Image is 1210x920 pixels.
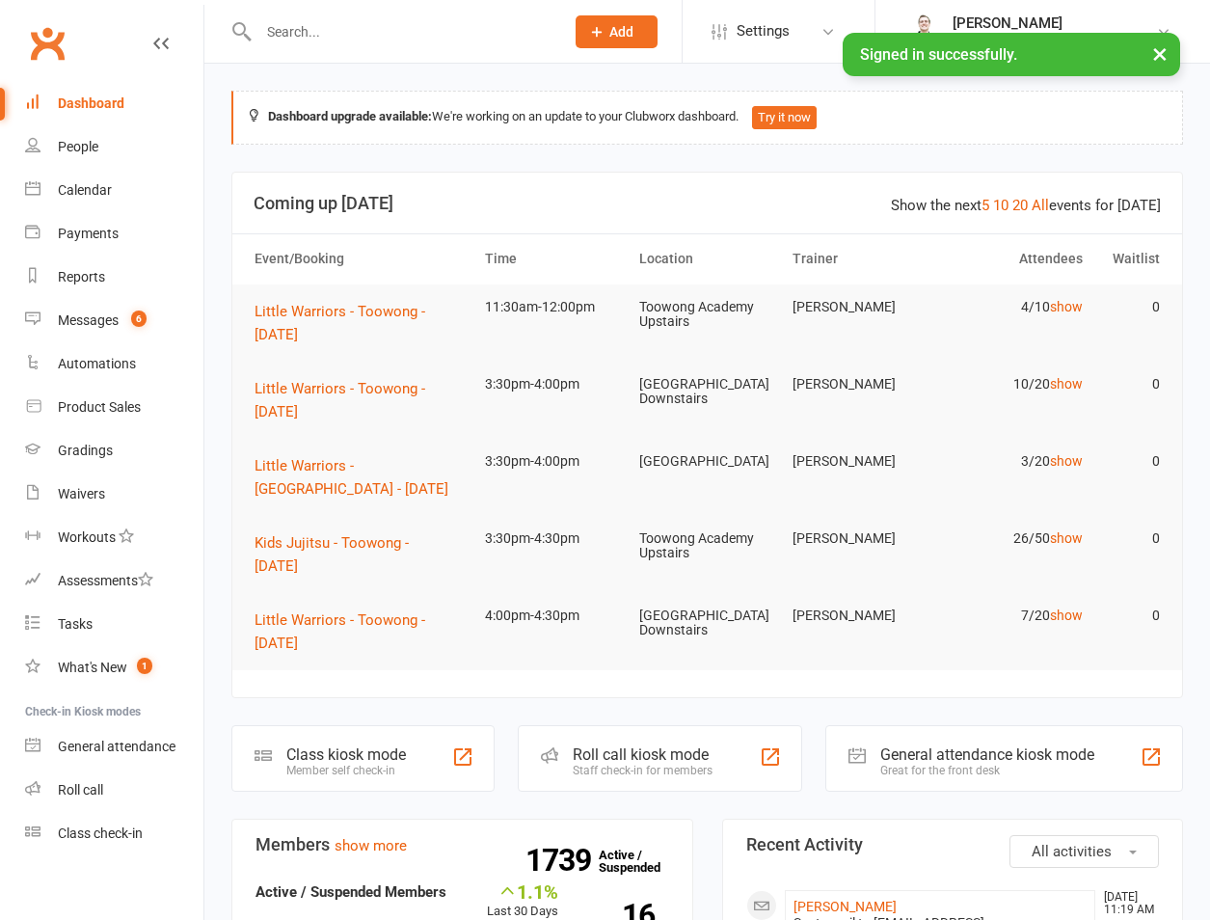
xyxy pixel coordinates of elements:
td: 7/20 [938,593,1091,638]
a: What's New1 [25,646,203,690]
td: 0 [1091,439,1169,484]
button: All activities [1009,835,1159,868]
a: show more [335,837,407,854]
div: Martial Arts [GEOGRAPHIC_DATA] [953,32,1156,49]
th: Waitlist [1091,234,1169,284]
button: × [1143,33,1177,74]
span: Signed in successfully. [860,45,1017,64]
button: Little Warriors - [GEOGRAPHIC_DATA] - [DATE] [255,454,468,501]
div: Product Sales [58,399,141,415]
td: Toowong Academy Upstairs [631,284,784,345]
div: People [58,139,98,154]
a: Reports [25,256,203,299]
a: [PERSON_NAME] [793,899,897,914]
td: 0 [1091,362,1169,407]
span: Kids Jujitsu - Toowong - [DATE] [255,534,409,575]
div: Great for the front desk [880,764,1094,777]
a: Calendar [25,169,203,212]
time: [DATE] 11:19 AM [1094,891,1158,916]
span: Little Warriors - Toowong - [DATE] [255,611,425,652]
input: Search... [253,18,551,45]
button: Add [576,15,658,48]
a: show [1050,453,1083,469]
td: 3:30pm-4:00pm [476,439,630,484]
a: Workouts [25,516,203,559]
a: 10 [993,197,1008,214]
td: 10/20 [938,362,1091,407]
td: 4/10 [938,284,1091,330]
div: General attendance kiosk mode [880,745,1094,764]
a: show [1050,299,1083,314]
div: Tasks [58,616,93,632]
div: Staff check-in for members [573,764,713,777]
a: Clubworx [23,19,71,68]
a: 20 [1012,197,1028,214]
th: Location [631,234,784,284]
div: Class kiosk mode [286,745,406,764]
a: Waivers [25,473,203,516]
a: show [1050,376,1083,392]
div: Show the next events for [DATE] [891,194,1161,217]
a: People [25,125,203,169]
a: show [1050,608,1083,623]
span: All activities [1032,843,1112,860]
div: Dashboard [58,95,124,111]
div: Messages [58,312,119,328]
a: Payments [25,212,203,256]
div: Gradings [58,443,113,458]
div: [PERSON_NAME] [953,14,1156,32]
h3: Members [255,835,669,854]
div: Assessments [58,573,153,588]
button: Little Warriors - Toowong - [DATE] [255,300,468,346]
img: thumb_image1644660699.png [904,13,943,51]
button: Kids Jujitsu - Toowong - [DATE] [255,531,468,578]
div: Roll call [58,782,103,798]
a: Roll call [25,769,203,812]
span: 1 [137,658,152,674]
td: [GEOGRAPHIC_DATA] [631,439,784,484]
span: Little Warriors - [GEOGRAPHIC_DATA] - [DATE] [255,457,448,498]
a: 5 [981,197,989,214]
strong: Active / Suspended Members [255,883,446,901]
td: 3/20 [938,439,1091,484]
button: Little Warriors - Toowong - [DATE] [255,609,468,655]
button: Little Warriors - Toowong - [DATE] [255,377,468,423]
div: Reports [58,269,105,284]
td: 4:00pm-4:30pm [476,593,630,638]
div: Class check-in [58,825,143,841]
div: Waivers [58,486,105,501]
span: Little Warriors - Toowong - [DATE] [255,380,425,420]
td: [GEOGRAPHIC_DATA] Downstairs [631,593,784,654]
a: Class kiosk mode [25,812,203,855]
div: Automations [58,356,136,371]
strong: 1739 [525,846,599,875]
td: [PERSON_NAME] [784,593,937,638]
td: 3:30pm-4:00pm [476,362,630,407]
a: show [1050,530,1083,546]
th: Trainer [784,234,937,284]
td: 0 [1091,593,1169,638]
a: Messages 6 [25,299,203,342]
td: 3:30pm-4:30pm [476,516,630,561]
div: What's New [58,660,127,675]
div: 1.1% [487,880,558,902]
td: 0 [1091,516,1169,561]
a: Tasks [25,603,203,646]
th: Event/Booking [246,234,476,284]
button: Try it now [752,106,817,129]
td: [PERSON_NAME] [784,439,937,484]
span: Settings [737,10,790,53]
td: 11:30am-12:00pm [476,284,630,330]
a: 1739Active / Suspended [599,834,684,888]
a: General attendance kiosk mode [25,725,203,769]
td: [PERSON_NAME] [784,284,937,330]
td: 26/50 [938,516,1091,561]
a: Dashboard [25,82,203,125]
a: All [1032,197,1049,214]
div: Member self check-in [286,764,406,777]
td: Toowong Academy Upstairs [631,516,784,577]
div: Workouts [58,529,116,545]
a: Gradings [25,429,203,473]
div: General attendance [58,739,175,754]
a: Automations [25,342,203,386]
